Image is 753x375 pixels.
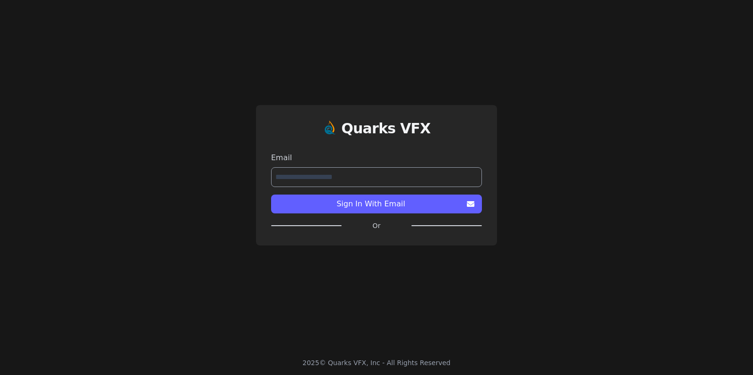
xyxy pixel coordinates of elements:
[342,221,411,230] label: Or
[341,120,431,145] a: Quarks VFX
[303,358,451,367] div: 2025 © Quarks VFX, Inc - All Rights Reserved
[279,198,463,210] span: Sign In With Email
[341,120,431,137] h1: Quarks VFX
[271,152,482,163] label: Email
[271,195,482,213] button: Sign In With Email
